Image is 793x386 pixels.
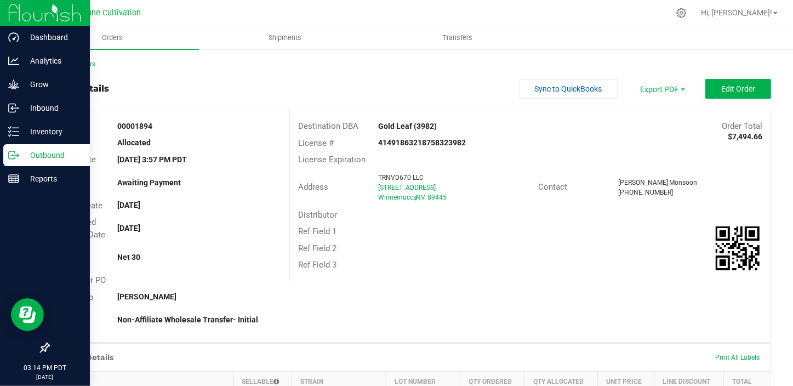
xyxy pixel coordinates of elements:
[670,179,698,186] span: Monsoon
[519,79,618,99] button: Sync to QuickBooks
[378,138,466,147] strong: 41491863218758323982
[26,26,199,49] a: Orders
[298,121,358,131] span: Destination DBA
[629,79,694,99] li: Export PDF
[8,79,19,90] inline-svg: Grow
[675,8,688,18] div: Manage settings
[535,84,602,93] span: Sync to QuickBooks
[716,226,760,270] img: Scan me!
[8,126,19,137] inline-svg: Inventory
[5,373,85,381] p: [DATE]
[378,194,417,201] span: Winnemucca
[298,138,334,148] span: License #
[415,194,416,201] span: ,
[701,8,772,17] span: Hi, [PERSON_NAME]!
[722,121,762,131] span: Order Total
[378,184,436,191] span: [STREET_ADDRESS]
[11,298,44,331] iframe: Resource center
[427,194,447,201] span: 89445
[298,243,336,253] span: Ref Field 2
[19,125,85,138] p: Inventory
[19,149,85,162] p: Outbound
[117,138,151,147] strong: Allocated
[254,33,316,43] span: Shipments
[199,26,372,49] a: Shipments
[117,122,152,130] strong: 00001894
[728,132,762,141] strong: $7,494.66
[8,55,19,66] inline-svg: Analytics
[5,363,85,373] p: 03:14 PM PDT
[117,178,181,187] strong: Awaiting Payment
[705,79,771,99] button: Edit Order
[416,194,425,201] span: NV
[716,226,760,270] qrcode: 00001894
[715,354,760,361] span: Print All Labels
[19,31,85,44] p: Dashboard
[87,33,138,43] span: Orders
[298,226,336,236] span: Ref Field 1
[8,32,19,43] inline-svg: Dashboard
[8,103,19,113] inline-svg: Inbound
[19,78,85,91] p: Grow
[298,210,337,220] span: Distributor
[117,224,140,232] strong: [DATE]
[372,26,544,49] a: Transfers
[19,172,85,185] p: Reports
[19,54,85,67] p: Analytics
[117,201,140,209] strong: [DATE]
[117,155,187,164] strong: [DATE] 3:57 PM PDT
[117,315,258,324] strong: Non-Affiliate Wholesale Transfer- Initial
[378,174,424,181] span: TRNVD670 LLC
[117,253,140,262] strong: Net 30
[539,182,568,192] span: Contact
[298,182,328,192] span: Address
[8,173,19,184] inline-svg: Reports
[427,33,487,43] span: Transfers
[8,150,19,161] inline-svg: Outbound
[619,189,674,196] span: [PHONE_NUMBER]
[19,101,85,115] p: Inbound
[619,179,669,186] span: [PERSON_NAME]
[117,292,176,301] strong: [PERSON_NAME]
[721,84,755,93] span: Edit Order
[298,260,336,270] span: Ref Field 3
[83,8,141,18] span: Dune Cultivation
[298,155,366,164] span: License Expiration
[378,122,437,130] strong: Gold Leaf (3982)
